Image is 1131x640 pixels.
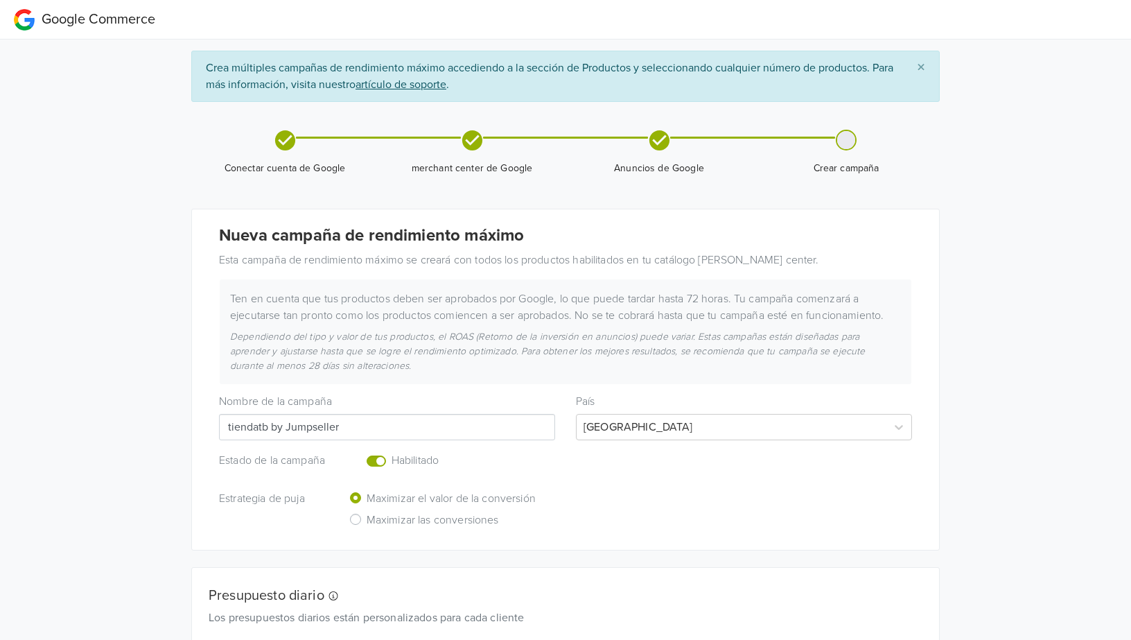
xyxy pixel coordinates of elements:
[367,514,499,527] h6: Maximizar las conversiones
[384,162,560,175] span: merchant center de Google
[917,58,925,78] span: ×
[219,414,555,440] input: Campaign name
[219,395,555,408] h6: Nombre de la campaña
[576,395,912,408] h6: País
[219,454,328,467] h6: Estado de la campaña
[758,162,934,175] span: Crear campaña
[209,587,902,604] h5: Presupuesto diario
[209,252,922,268] div: Esta campaña de rendimiento máximo se creará con todos los productos habilitados en tu catálogo [...
[571,162,747,175] span: Anuncios de Google
[42,11,155,28] span: Google Commerce
[191,51,940,102] div: Crea múltiples campañas de rendimiento máximo accediendo a la sección de Productos y seleccionand...
[392,454,511,467] h6: Habilitado
[220,329,911,373] div: Dependiendo del tipo y valor de tus productos, el ROAS (Retorno de la inversión en anuncios) pued...
[903,51,939,85] button: Close
[219,226,912,246] h4: Nueva campaña de rendimiento máximo
[197,162,373,175] span: Conectar cuenta de Google
[198,609,912,626] div: Los presupuestos diarios están personalizados para cada cliente
[220,291,911,324] div: Ten en cuenta que tus productos deben ser aprobados por Google, lo que puede tardar hasta 72 hora...
[367,492,536,505] h6: Maximizar el valor de la conversión
[219,492,328,505] h6: Estrategia de puja
[356,78,446,92] u: artículo de soporte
